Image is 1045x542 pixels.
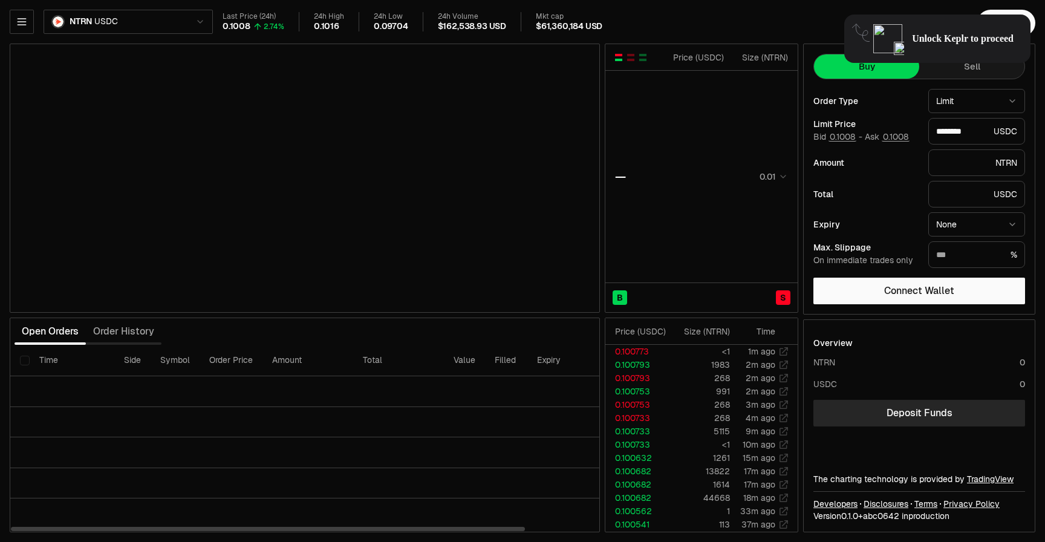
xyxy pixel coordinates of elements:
[223,21,250,32] div: 0.1008
[314,12,344,21] div: 24h High
[671,491,731,504] td: 44668
[748,346,775,357] time: 1m ago
[746,413,775,423] time: 4m ago
[746,359,775,370] time: 2m ago
[264,22,284,31] div: 2.74%
[743,439,775,450] time: 10m ago
[86,319,161,344] button: Order History
[813,498,858,510] a: Developers
[813,243,919,252] div: Max. Slippage
[94,16,117,27] span: USDC
[813,132,862,143] span: Bid -
[894,42,905,55] img: icon-click-cursor.png
[813,510,1025,522] div: Version 0.1.0 + in production
[605,491,671,504] td: 0.100682
[756,169,788,184] button: 0.01
[605,398,671,411] td: 0.100753
[864,498,908,510] a: Disclosures
[1020,356,1025,368] div: 0
[813,473,1025,485] div: The charting technology is provided by
[638,53,648,62] button: Show Buy Orders Only
[444,345,485,376] th: Value
[928,118,1025,145] div: USDC
[813,278,1025,304] button: Connect Wallet
[928,149,1025,176] div: NTRN
[1020,378,1025,390] div: 0
[744,479,775,490] time: 17m ago
[200,345,262,376] th: Order Price
[813,255,919,266] div: On immediate trades only
[671,478,731,491] td: 1614
[671,371,731,385] td: 268
[813,356,835,368] div: NTRN
[605,411,671,425] td: 0.100733
[314,21,339,32] div: 0.1016
[865,132,910,143] span: Ask
[626,53,636,62] button: Show Sell Orders Only
[744,466,775,477] time: 17m ago
[605,451,671,465] td: 0.100632
[780,292,786,304] span: S
[605,504,671,518] td: 0.100562
[114,345,151,376] th: Side
[914,498,937,510] a: Terms
[977,10,1035,36] button: Connect
[813,158,919,167] div: Amount
[919,54,1024,79] button: Sell
[813,400,1025,426] a: Deposit Funds
[671,438,731,451] td: <1
[746,426,775,437] time: 9m ago
[743,452,775,463] time: 15m ago
[671,518,731,531] td: 113
[617,292,623,304] span: B
[10,44,599,312] iframe: Financial Chart
[615,168,626,185] div: —
[605,518,671,531] td: 0.100541
[671,451,731,465] td: 1261
[912,33,1014,45] span: Unlock Keplr to proceed
[928,181,1025,207] div: USDC
[740,325,775,338] div: Time
[928,241,1025,268] div: %
[20,356,30,365] button: Select all
[353,345,444,376] th: Total
[605,358,671,371] td: 0.100793
[671,504,731,518] td: 1
[536,12,602,21] div: Mkt cap
[671,358,731,371] td: 1983
[943,498,1000,510] a: Privacy Policy
[671,411,731,425] td: 268
[813,190,919,198] div: Total
[671,425,731,438] td: 5115
[605,465,671,478] td: 0.100682
[70,16,92,27] span: NTRN
[615,325,670,338] div: Price ( USDC )
[438,21,506,32] div: $162,538.93 USD
[829,132,856,142] button: 0.1008
[671,345,731,358] td: <1
[151,345,200,376] th: Symbol
[485,345,527,376] th: Filled
[605,438,671,451] td: 0.100733
[928,212,1025,237] button: None
[605,425,671,438] td: 0.100733
[30,345,114,376] th: Time
[743,492,775,503] time: 18m ago
[223,12,284,21] div: Last Price (24h)
[873,24,902,53] img: locked-keplr-logo-128.png
[680,325,730,338] div: Size ( NTRN )
[746,386,775,397] time: 2m ago
[967,474,1014,485] a: TradingView
[614,53,623,62] button: Show Buy and Sell Orders
[740,506,775,517] time: 33m ago
[671,398,731,411] td: 268
[53,16,63,27] img: NTRN Logo
[671,385,731,398] td: 991
[438,12,506,21] div: 24h Volume
[605,345,671,358] td: 0.100773
[813,337,853,349] div: Overview
[813,378,837,390] div: USDC
[605,385,671,398] td: 0.100753
[741,519,775,530] time: 37m ago
[671,465,731,478] td: 13822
